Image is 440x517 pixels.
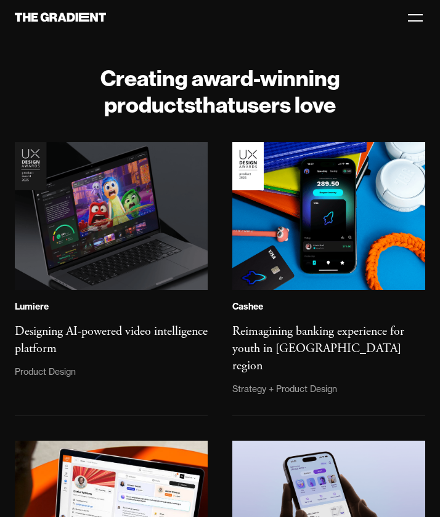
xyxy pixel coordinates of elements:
[15,365,76,379] div: Product Design
[15,142,208,416] a: LumiereDesigning AI-powered video intelligence platformProduct Design
[15,324,208,356] h3: Designing AI-powered video intelligence platform
[232,382,337,396] div: Strategy + Product Design
[232,324,404,374] h3: Reimagining banking experience for youth in [GEOGRAPHIC_DATA] region
[15,65,425,118] h1: Creating award-winning products users love
[195,90,235,118] strong: that
[15,301,49,313] div: Lumiere
[232,301,263,313] div: Cashee
[232,142,425,416] a: CasheeReimagining banking experience for youth in [GEOGRAPHIC_DATA] regionStrategy + Product Design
